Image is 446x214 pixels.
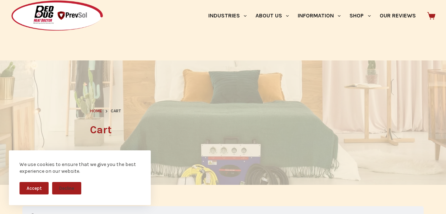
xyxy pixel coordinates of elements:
span: Home [90,108,102,113]
span: Cart [111,108,121,115]
a: Home [90,108,102,115]
h1: Cart [90,122,356,138]
button: Decline [52,182,81,194]
button: Accept [20,182,49,194]
div: We use cookies to ensure that we give you the best experience on our website. [20,161,140,175]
